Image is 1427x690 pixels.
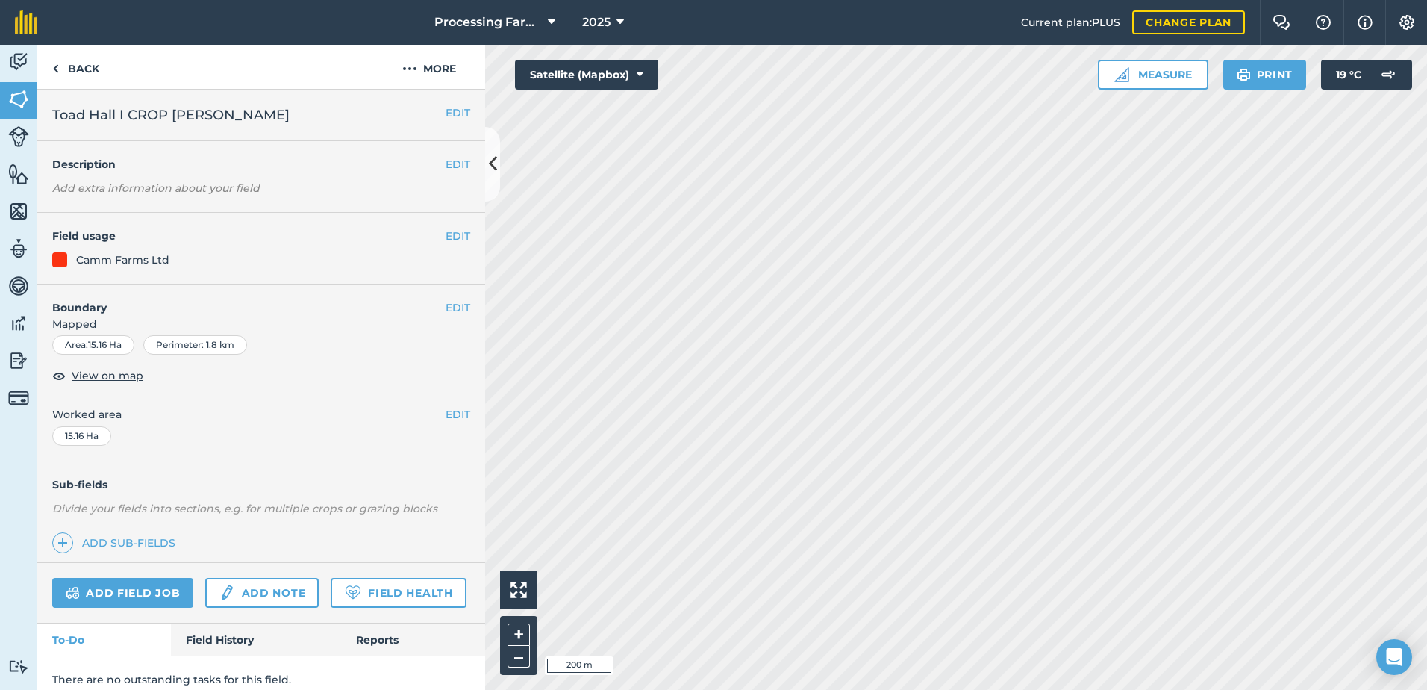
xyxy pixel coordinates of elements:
button: EDIT [446,406,470,423]
button: EDIT [446,105,470,121]
img: svg+xml;base64,PHN2ZyB4bWxucz0iaHR0cDovL3d3dy53My5vcmcvMjAwMC9zdmciIHdpZHRoPSIxNyIgaGVpZ2h0PSIxNy... [1358,13,1373,31]
img: svg+xml;base64,PHN2ZyB4bWxucz0iaHR0cDovL3d3dy53My5vcmcvMjAwMC9zdmciIHdpZHRoPSI1NiIgaGVpZ2h0PSI2MC... [8,200,29,223]
img: svg+xml;base64,PD94bWwgdmVyc2lvbj0iMS4wIiBlbmNvZGluZz0idXRmLTgiPz4KPCEtLSBHZW5lcmF0b3I6IEFkb2JlIE... [8,275,29,297]
button: EDIT [446,156,470,172]
button: Print [1223,60,1307,90]
img: svg+xml;base64,PHN2ZyB4bWxucz0iaHR0cDovL3d3dy53My5vcmcvMjAwMC9zdmciIHdpZHRoPSI1NiIgaGVpZ2h0PSI2MC... [8,163,29,185]
img: Two speech bubbles overlapping with the left bubble in the forefront [1273,15,1290,30]
button: 19 °C [1321,60,1412,90]
a: Add note [205,578,319,608]
a: Back [37,45,114,89]
img: A cog icon [1398,15,1416,30]
img: svg+xml;base64,PHN2ZyB4bWxucz0iaHR0cDovL3d3dy53My5vcmcvMjAwMC9zdmciIHdpZHRoPSI5IiBoZWlnaHQ9IjI0Ii... [52,60,59,78]
img: svg+xml;base64,PD94bWwgdmVyc2lvbj0iMS4wIiBlbmNvZGluZz0idXRmLTgiPz4KPCEtLSBHZW5lcmF0b3I6IEFkb2JlIE... [1373,60,1403,90]
button: Measure [1098,60,1208,90]
span: Mapped [37,316,485,332]
div: 15.16 Ha [52,426,111,446]
h4: Sub-fields [37,476,485,493]
img: svg+xml;base64,PD94bWwgdmVyc2lvbj0iMS4wIiBlbmNvZGluZz0idXRmLTgiPz4KPCEtLSBHZW5lcmF0b3I6IEFkb2JlIE... [8,51,29,73]
button: EDIT [446,299,470,316]
span: Current plan : PLUS [1021,14,1120,31]
span: View on map [72,367,143,384]
img: svg+xml;base64,PD94bWwgdmVyc2lvbj0iMS4wIiBlbmNvZGluZz0idXRmLTgiPz4KPCEtLSBHZW5lcmF0b3I6IEFkb2JlIE... [8,312,29,335]
span: Worked area [52,406,470,423]
a: Field History [171,624,340,656]
a: Change plan [1132,10,1245,34]
button: Satellite (Mapbox) [515,60,658,90]
button: EDIT [446,228,470,244]
a: Reports [341,624,485,656]
button: – [508,646,530,668]
img: svg+xml;base64,PD94bWwgdmVyc2lvbj0iMS4wIiBlbmNvZGluZz0idXRmLTgiPz4KPCEtLSBHZW5lcmF0b3I6IEFkb2JlIE... [8,126,29,147]
span: 2025 [582,13,611,31]
img: svg+xml;base64,PHN2ZyB4bWxucz0iaHR0cDovL3d3dy53My5vcmcvMjAwMC9zdmciIHdpZHRoPSIxNCIgaGVpZ2h0PSIyNC... [57,534,68,552]
span: Processing Farms [434,13,542,31]
div: Camm Farms Ltd [76,252,169,268]
div: Area : 15.16 Ha [52,335,134,355]
span: Toad Hall I CROP [PERSON_NAME] [52,105,290,125]
img: Four arrows, one pointing top left, one top right, one bottom right and the last bottom left [510,582,527,598]
img: Ruler icon [1114,67,1129,82]
h4: Field usage [52,228,446,244]
em: Divide your fields into sections, e.g. for multiple crops or grazing blocks [52,502,437,515]
div: Open Intercom Messenger [1376,639,1412,675]
button: + [508,624,530,646]
img: svg+xml;base64,PD94bWwgdmVyc2lvbj0iMS4wIiBlbmNvZGluZz0idXRmLTgiPz4KPCEtLSBHZW5lcmF0b3I6IEFkb2JlIE... [8,349,29,372]
a: Field Health [331,578,466,608]
span: 19 ° C [1336,60,1361,90]
img: svg+xml;base64,PD94bWwgdmVyc2lvbj0iMS4wIiBlbmNvZGluZz0idXRmLTgiPz4KPCEtLSBHZW5lcmF0b3I6IEFkb2JlIE... [8,388,29,408]
img: A question mark icon [1314,15,1332,30]
div: Perimeter : 1.8 km [143,335,247,355]
button: View on map [52,367,143,385]
img: svg+xml;base64,PHN2ZyB4bWxucz0iaHR0cDovL3d3dy53My5vcmcvMjAwMC9zdmciIHdpZHRoPSI1NiIgaGVpZ2h0PSI2MC... [8,88,29,111]
img: svg+xml;base64,PD94bWwgdmVyc2lvbj0iMS4wIiBlbmNvZGluZz0idXRmLTgiPz4KPCEtLSBHZW5lcmF0b3I6IEFkb2JlIE... [219,584,235,602]
img: svg+xml;base64,PHN2ZyB4bWxucz0iaHR0cDovL3d3dy53My5vcmcvMjAwMC9zdmciIHdpZHRoPSIxOSIgaGVpZ2h0PSIyNC... [1237,66,1251,84]
img: svg+xml;base64,PD94bWwgdmVyc2lvbj0iMS4wIiBlbmNvZGluZz0idXRmLTgiPz4KPCEtLSBHZW5lcmF0b3I6IEFkb2JlIE... [8,237,29,260]
img: fieldmargin Logo [15,10,37,34]
img: svg+xml;base64,PD94bWwgdmVyc2lvbj0iMS4wIiBlbmNvZGluZz0idXRmLTgiPz4KPCEtLSBHZW5lcmF0b3I6IEFkb2JlIE... [8,659,29,674]
img: svg+xml;base64,PHN2ZyB4bWxucz0iaHR0cDovL3d3dy53My5vcmcvMjAwMC9zdmciIHdpZHRoPSIxOCIgaGVpZ2h0PSIyNC... [52,367,66,385]
p: There are no outstanding tasks for this field. [52,671,470,688]
a: To-Do [37,624,171,656]
img: svg+xml;base64,PD94bWwgdmVyc2lvbj0iMS4wIiBlbmNvZGluZz0idXRmLTgiPz4KPCEtLSBHZW5lcmF0b3I6IEFkb2JlIE... [66,584,80,602]
a: Add sub-fields [52,532,181,553]
h4: Description [52,156,470,172]
a: Add field job [52,578,193,608]
h4: Boundary [37,285,446,316]
em: Add extra information about your field [52,181,260,195]
img: svg+xml;base64,PHN2ZyB4bWxucz0iaHR0cDovL3d3dy53My5vcmcvMjAwMC9zdmciIHdpZHRoPSIyMCIgaGVpZ2h0PSIyNC... [402,60,417,78]
button: More [373,45,485,89]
